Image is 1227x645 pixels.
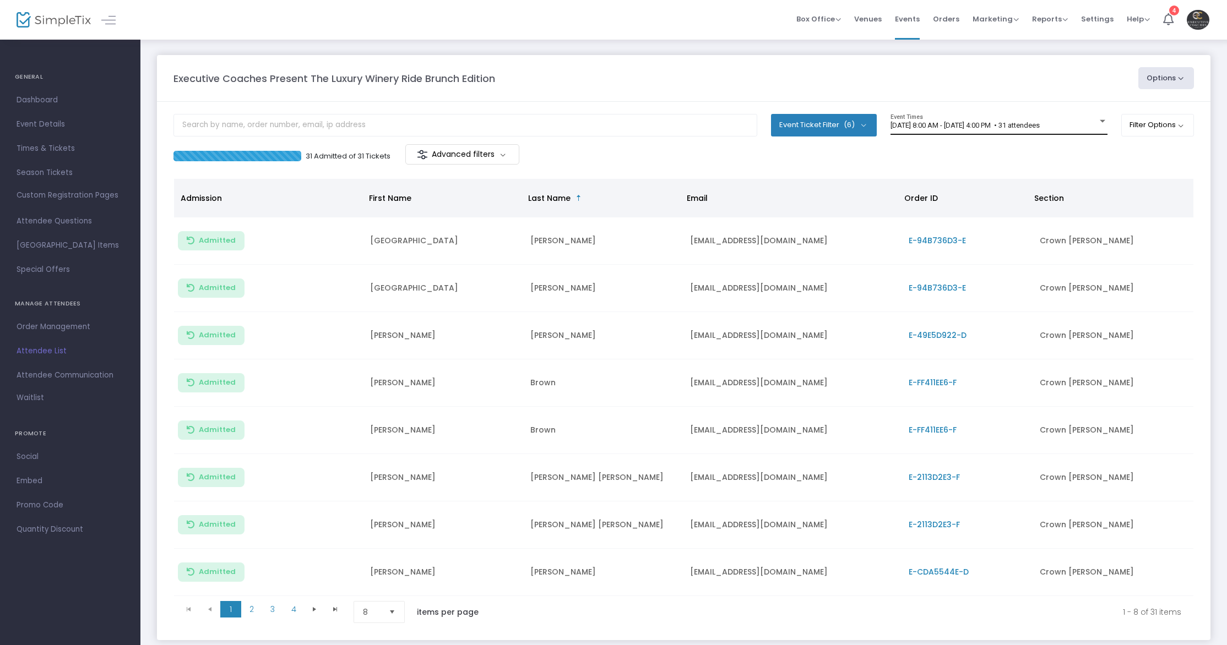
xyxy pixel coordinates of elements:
[181,193,222,204] span: Admission
[363,217,524,265] td: [GEOGRAPHIC_DATA]
[1081,5,1114,33] span: Settings
[909,566,969,577] span: E-CDA5544E-D
[178,515,245,534] button: Admitted
[1033,312,1193,359] td: Crown [PERSON_NAME]
[17,344,124,358] span: Attendee List
[199,473,236,482] span: Admitted
[683,217,902,265] td: [EMAIL_ADDRESS][DOMAIN_NAME]
[574,194,583,203] span: Sortable
[178,562,245,582] button: Admitted
[524,359,684,407] td: Brown
[306,151,390,162] p: 31 Admitted of 31 Tickets
[904,193,938,204] span: Order ID
[17,117,124,132] span: Event Details
[199,378,236,387] span: Admitted
[283,601,304,617] span: Page 4
[17,450,124,464] span: Social
[683,312,902,359] td: [EMAIL_ADDRESS][DOMAIN_NAME]
[363,359,524,407] td: [PERSON_NAME]
[909,235,966,246] span: E-94B736D3-E
[363,501,524,549] td: [PERSON_NAME]
[173,71,495,86] m-panel-title: Executive Coaches Present The Luxury Winery Ride Brunch Edition
[909,282,966,293] span: E-94B736D3-E
[17,263,124,277] span: Special Offers
[891,121,1040,129] span: [DATE] 8:00 AM - [DATE] 4:00 PM • 31 attendees
[417,149,428,160] img: filter
[502,601,1181,623] kendo-pager-info: 1 - 8 of 31 items
[973,14,1019,24] span: Marketing
[17,141,124,156] span: Times & Tickets
[683,407,902,454] td: [EMAIL_ADDRESS][DOMAIN_NAME]
[363,454,524,501] td: [PERSON_NAME]
[895,5,920,33] span: Events
[524,265,684,312] td: [PERSON_NAME]
[1033,501,1193,549] td: Crown [PERSON_NAME]
[524,454,684,501] td: [PERSON_NAME] [PERSON_NAME]
[174,179,1193,596] div: Data table
[524,549,684,596] td: [PERSON_NAME]
[15,293,126,315] h4: MANAGE ATTENDEES
[683,501,902,549] td: [EMAIL_ADDRESS][DOMAIN_NAME]
[1033,454,1193,501] td: Crown [PERSON_NAME]
[17,166,124,180] span: Season Tickets
[524,217,684,265] td: [PERSON_NAME]
[262,601,283,617] span: Page 3
[844,121,855,129] span: (6)
[325,601,346,617] span: Go to the last page
[909,330,967,341] span: E-49E5D922-D
[241,601,262,617] span: Page 2
[1033,407,1193,454] td: Crown [PERSON_NAME]
[933,5,959,33] span: Orders
[220,601,241,617] span: Page 1
[17,522,124,537] span: Quantity Discount
[369,193,411,204] span: First Name
[304,601,325,617] span: Go to the next page
[363,312,524,359] td: [PERSON_NAME]
[199,425,236,434] span: Admitted
[178,278,245,298] button: Admitted
[173,114,757,136] input: Search by name, order number, email, ip address
[363,606,380,617] span: 8
[771,114,877,136] button: Event Ticket Filter(6)
[15,423,126,445] h4: PROMOTE
[199,520,236,529] span: Admitted
[683,454,902,501] td: [EMAIL_ADDRESS][DOMAIN_NAME]
[909,377,957,388] span: E-FF411EE6-F
[15,66,126,88] h4: GENERAL
[1138,67,1195,89] button: Options
[178,231,245,250] button: Admitted
[178,420,245,440] button: Admitted
[417,606,479,617] label: items per page
[683,549,902,596] td: [EMAIL_ADDRESS][DOMAIN_NAME]
[17,93,124,107] span: Dashboard
[854,5,882,33] span: Venues
[363,407,524,454] td: [PERSON_NAME]
[199,567,236,576] span: Admitted
[528,193,571,204] span: Last Name
[310,605,319,614] span: Go to the next page
[909,519,960,530] span: E-2113D2E3-F
[687,193,708,204] span: Email
[331,605,340,614] span: Go to the last page
[1033,549,1193,596] td: Crown [PERSON_NAME]
[17,392,44,403] span: Waitlist
[1034,193,1064,204] span: Section
[17,214,124,228] span: Attendee Questions
[199,331,236,340] span: Admitted
[199,236,236,245] span: Admitted
[1032,14,1068,24] span: Reports
[17,320,124,334] span: Order Management
[199,283,236,292] span: Admitted
[524,407,684,454] td: Brown
[1127,14,1150,24] span: Help
[909,472,960,483] span: E-2113D2E3-F
[17,238,124,253] span: [GEOGRAPHIC_DATA] Items
[178,326,245,345] button: Admitted
[1033,265,1193,312] td: Crown [PERSON_NAME]
[17,190,118,201] span: Custom Registration Pages
[683,265,902,312] td: [EMAIL_ADDRESS][DOMAIN_NAME]
[17,474,124,488] span: Embed
[1121,114,1195,136] button: Filter Options
[363,265,524,312] td: [GEOGRAPHIC_DATA]
[909,424,957,435] span: E-FF411EE6-F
